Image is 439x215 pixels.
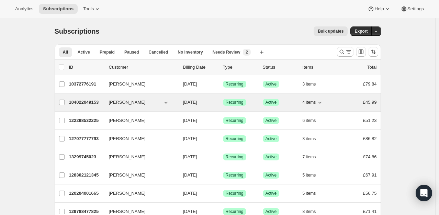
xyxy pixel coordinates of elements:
button: 3 items [303,79,324,89]
span: Recurring [226,136,244,142]
p: 129788477825 [69,208,103,215]
button: Subscriptions [39,4,78,14]
p: 128302121345 [69,172,103,179]
span: £51.23 [363,118,377,123]
div: 10372776191[PERSON_NAME][DATE]SuccessRecurringSuccessActive3 items£79.84 [69,79,377,89]
button: Sort the results [369,47,378,57]
span: 5 items [303,172,316,178]
span: Prepaid [100,49,115,55]
button: [PERSON_NAME] [105,133,173,144]
div: 13299745023[PERSON_NAME][DATE]SuccessRecurringSuccessActive7 items£74.86 [69,152,377,162]
span: [PERSON_NAME] [109,172,146,179]
span: [PERSON_NAME] [109,81,146,88]
span: All [63,49,68,55]
button: Analytics [11,4,37,14]
span: [PERSON_NAME] [109,99,146,106]
div: 104022049153[PERSON_NAME][DATE]SuccessRecurringSuccessActive4 items£45.99 [69,98,377,107]
span: Cancelled [149,49,168,55]
span: [DATE] [183,118,197,123]
button: [PERSON_NAME] [105,115,173,126]
p: ID [69,64,103,71]
span: [PERSON_NAME] [109,117,146,124]
span: 7 items [303,154,316,160]
span: Recurring [226,191,244,196]
button: [PERSON_NAME] [105,97,173,108]
p: Billing Date [183,64,217,71]
button: 7 items [303,152,324,162]
span: [DATE] [183,81,197,87]
span: 2 [246,49,248,55]
button: 5 items [303,189,324,198]
span: Needs Review [213,49,240,55]
span: Recurring [226,81,244,87]
span: Analytics [15,6,33,12]
span: Active [266,100,277,105]
span: [DATE] [183,154,197,159]
button: Bulk updates [314,26,348,36]
span: 8 items [303,209,316,214]
button: Create new view [256,47,267,57]
span: [PERSON_NAME] [109,208,146,215]
button: [PERSON_NAME] [105,79,173,90]
button: Settings [396,4,428,14]
button: Tools [79,4,105,14]
button: [PERSON_NAME] [105,151,173,162]
div: 127077777793[PERSON_NAME][DATE]SuccessRecurringSuccessActive3 items£86.82 [69,134,377,144]
span: 3 items [303,136,316,142]
span: Tools [83,6,94,12]
span: Paused [124,49,139,55]
span: Settings [407,6,424,12]
button: Search and filter results [337,47,353,57]
span: £56.75 [363,191,377,196]
span: [PERSON_NAME] [109,135,146,142]
span: £45.99 [363,100,377,105]
p: Status [263,64,297,71]
p: 127077777793 [69,135,103,142]
span: Active [266,172,277,178]
span: 6 items [303,118,316,123]
span: 5 items [303,191,316,196]
span: Active [266,191,277,196]
span: Recurring [226,118,244,123]
span: [DATE] [183,136,197,141]
span: £71.41 [363,209,377,214]
div: Items [303,64,337,71]
span: [DATE] [183,209,197,214]
span: [DATE] [183,100,197,105]
div: IDCustomerBilling DateTypeStatusItemsTotal [69,64,377,71]
span: £86.82 [363,136,377,141]
span: £79.84 [363,81,377,87]
span: £74.86 [363,154,377,159]
span: Recurring [226,154,244,160]
button: 5 items [303,170,324,180]
span: Recurring [226,172,244,178]
span: Subscriptions [43,6,74,12]
div: Type [223,64,257,71]
span: Recurring [226,100,244,105]
span: No inventory [178,49,203,55]
span: [DATE] [183,172,197,178]
p: 122298532225 [69,117,103,124]
p: 120204001665 [69,190,103,197]
div: 120204001665[PERSON_NAME][DATE]SuccessRecurringSuccessActive5 items£56.75 [69,189,377,198]
p: 13299745023 [69,154,103,160]
button: 3 items [303,134,324,144]
div: 122298532225[PERSON_NAME][DATE]SuccessRecurringSuccessActive6 items£51.23 [69,116,377,125]
span: Export [354,29,368,34]
div: Open Intercom Messenger [416,185,432,201]
p: Customer [109,64,178,71]
span: Active [266,118,277,123]
span: Help [374,6,384,12]
p: Total [367,64,376,71]
span: £67.91 [363,172,377,178]
div: 128302121345[PERSON_NAME][DATE]SuccessRecurringSuccessActive5 items£67.91 [69,170,377,180]
p: 104022049153 [69,99,103,106]
button: Customize table column order and visibility [356,47,366,57]
span: [PERSON_NAME] [109,190,146,197]
span: [PERSON_NAME] [109,154,146,160]
span: Active [266,81,277,87]
span: Active [266,154,277,160]
button: [PERSON_NAME] [105,188,173,199]
span: Active [78,49,90,55]
button: Help [363,4,395,14]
